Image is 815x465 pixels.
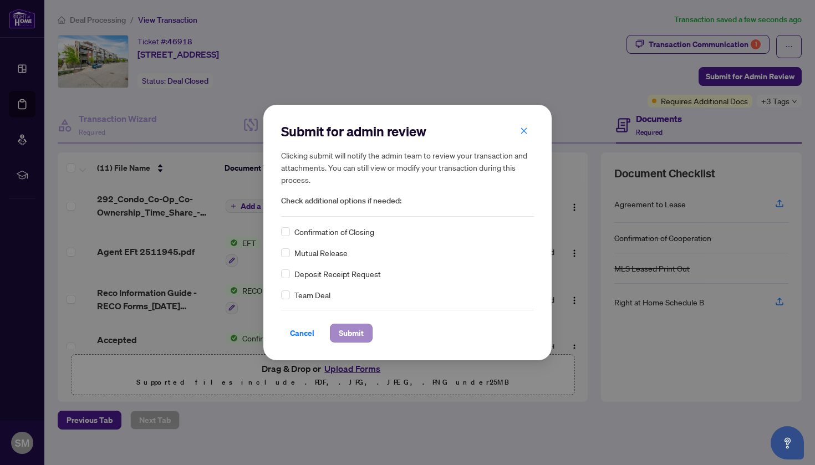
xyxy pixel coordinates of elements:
[290,324,314,342] span: Cancel
[281,149,534,186] h5: Clicking submit will notify the admin team to review your transaction and attachments. You can st...
[330,324,373,343] button: Submit
[281,122,534,140] h2: Submit for admin review
[520,127,528,135] span: close
[294,289,330,301] span: Team Deal
[281,324,323,343] button: Cancel
[281,195,534,207] span: Check additional options if needed:
[294,268,381,280] span: Deposit Receipt Request
[294,226,374,238] span: Confirmation of Closing
[339,324,364,342] span: Submit
[294,247,348,259] span: Mutual Release
[771,426,804,459] button: Open asap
